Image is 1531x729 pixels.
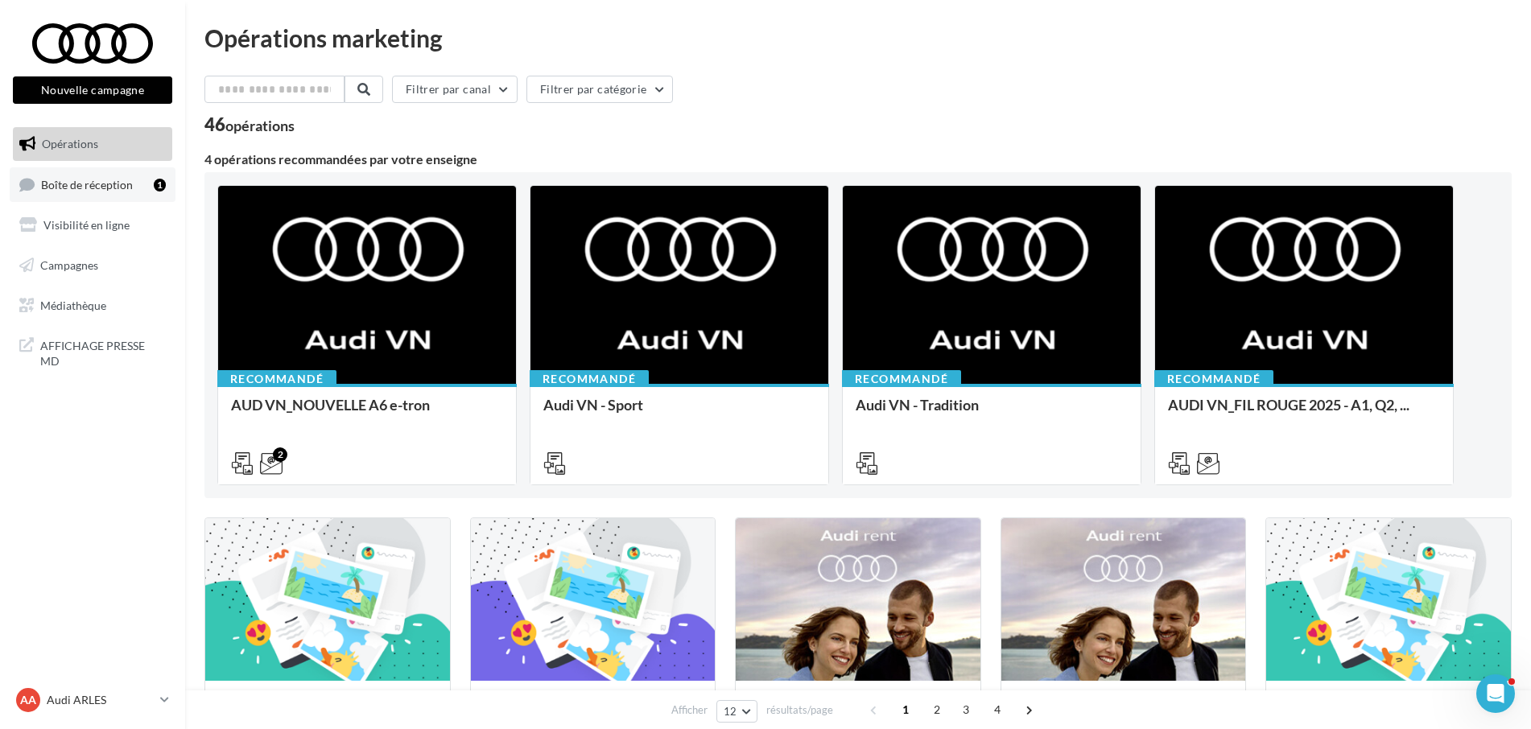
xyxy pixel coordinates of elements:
span: 3 [953,697,979,723]
span: AUD VN_NOUVELLE A6 e-tron [231,396,430,414]
iframe: Intercom live chat [1476,674,1515,713]
span: 12 [724,705,737,718]
span: 2 [924,697,950,723]
button: Filtrer par canal [392,76,518,103]
span: Campagnes [40,258,98,272]
span: AA [20,692,36,708]
span: Audi VN - Sport [543,396,643,414]
div: Recommandé [530,370,649,388]
div: 46 [204,116,295,134]
div: 2 [273,447,287,462]
span: 1 [893,697,918,723]
span: Visibilité en ligne [43,218,130,232]
span: AFFICHAGE PRESSE MD [40,335,166,369]
button: 12 [716,700,757,723]
span: AUDI VN_FIL ROUGE 2025 - A1, Q2, ... [1168,396,1409,414]
a: Campagnes [10,249,175,282]
span: Afficher [671,702,708,718]
a: Visibilité en ligne [10,208,175,242]
span: Boîte de réception [41,177,133,191]
a: AFFICHAGE PRESSE MD [10,328,175,376]
span: Médiathèque [40,298,106,311]
div: Recommandé [1154,370,1273,388]
div: Recommandé [842,370,961,388]
div: 1 [154,179,166,192]
div: opérations [225,118,295,133]
button: Filtrer par catégorie [526,76,673,103]
a: Médiathèque [10,289,175,323]
div: 4 opérations recommandées par votre enseigne [204,153,1512,166]
a: AA Audi ARLES [13,685,172,715]
span: résultats/page [766,702,833,718]
div: Opérations marketing [204,26,1512,50]
span: 4 [984,697,1010,723]
div: Recommandé [217,370,336,388]
a: Opérations [10,127,175,161]
button: Nouvelle campagne [13,76,172,104]
span: Opérations [42,137,98,150]
span: Audi VN - Tradition [856,396,979,414]
a: Boîte de réception1 [10,167,175,202]
p: Audi ARLES [47,692,154,708]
